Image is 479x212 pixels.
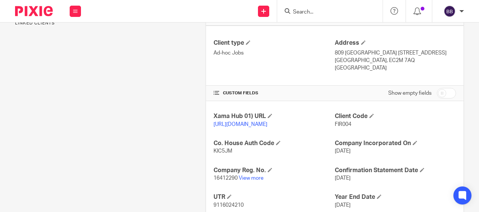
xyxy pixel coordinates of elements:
[214,122,267,127] a: [URL][DOMAIN_NAME]
[214,90,335,96] h4: CUSTOM FIELDS
[335,49,456,57] p: 809 [GEOGRAPHIC_DATA] [STREET_ADDRESS]
[335,64,456,72] p: [GEOGRAPHIC_DATA]
[335,122,351,127] span: FIR004
[214,203,244,208] span: 9116024210
[335,203,351,208] span: [DATE]
[335,57,456,64] p: [GEOGRAPHIC_DATA], EC2M 7AQ
[214,176,238,181] span: 16412290
[335,39,456,47] h4: Address
[214,167,335,174] h4: Company Reg. No.
[335,139,456,147] h4: Company Incorporated On
[335,176,351,181] span: [DATE]
[335,148,351,154] span: [DATE]
[15,6,53,16] img: Pixie
[214,112,335,120] h4: Xama Hub 01) URL
[335,193,456,201] h4: Year End Date
[214,148,232,154] span: KIC5JM
[239,176,264,181] a: View more
[388,89,432,97] label: Show empty fields
[292,9,360,16] input: Search
[214,39,335,47] h4: Client type
[214,49,335,57] p: Ad-hoc Jobs
[214,139,335,147] h4: Co. House Auth Code
[335,112,456,120] h4: Client Code
[15,20,197,26] p: Linked clients
[444,5,456,17] img: svg%3E
[335,167,456,174] h4: Confirmation Statement Date
[214,193,335,201] h4: UTR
